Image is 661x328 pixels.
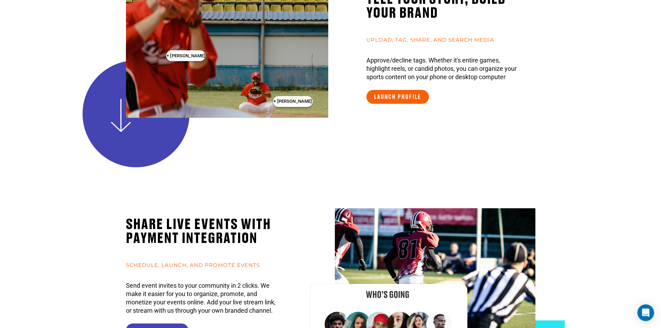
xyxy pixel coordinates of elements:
a: + [PERSON_NAME] [166,50,205,61]
a: + [PERSON_NAME] [273,96,312,107]
p: Approve/decline tags. Whether it's entire games, highlight reels, or candid photos, you can organ... [366,49,521,81]
a: LAUNCH PROFILE [366,90,429,104]
h4: Schedule, Launch, and Promote Events [126,255,280,268]
h4: Upload, Tag, Share, and Search MEDIA [366,30,521,43]
div: Open Intercom Messenger [637,304,654,321]
p: Send event invites to your community in 2 clicks. We make it easier for you to organize, promote,... [126,275,280,315]
h1: Share live events with payment integration [126,218,280,245]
